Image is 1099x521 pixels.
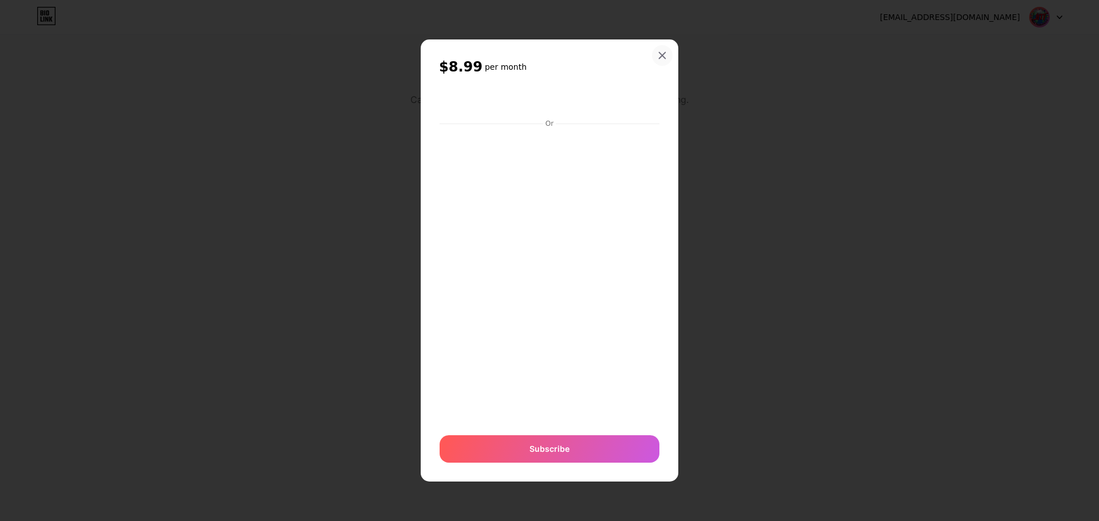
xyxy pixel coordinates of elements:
[437,129,662,424] iframe: Secure payment input frame
[529,443,570,455] span: Subscribe
[440,88,659,116] iframe: Secure payment input frame
[439,58,483,76] span: $8.99
[485,61,527,73] h6: per month
[543,119,556,128] div: Or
